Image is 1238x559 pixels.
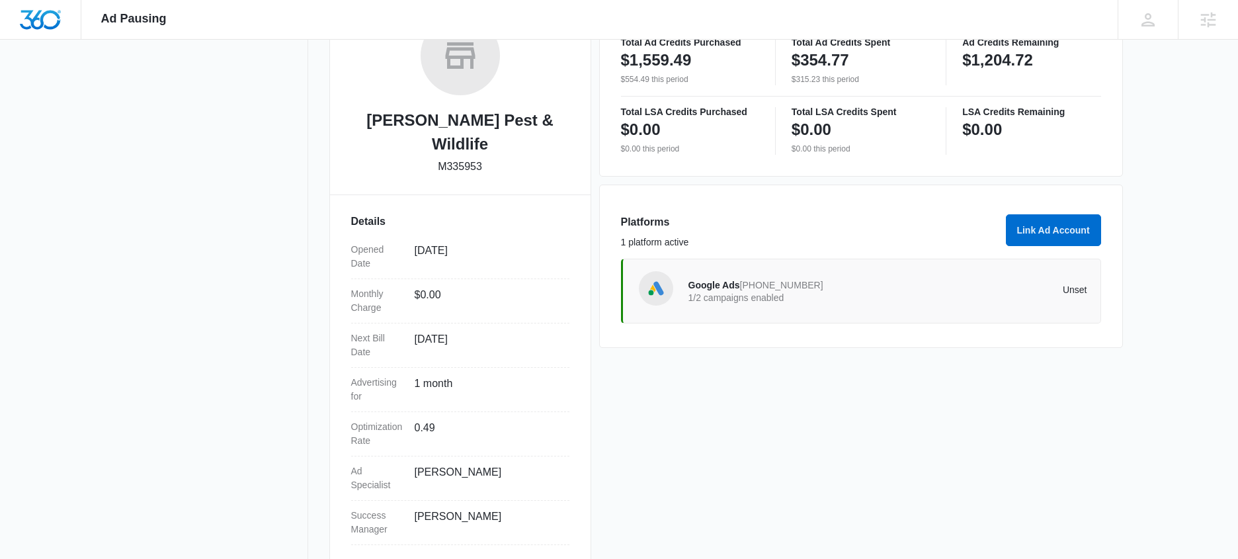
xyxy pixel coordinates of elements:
[415,509,559,537] dd: [PERSON_NAME]
[438,159,482,175] p: M335953
[351,287,404,315] dt: Monthly Charge
[101,12,167,26] span: Ad Pausing
[792,143,930,155] p: $0.00 this period
[351,108,569,156] h2: [PERSON_NAME] Pest & Wildlife
[415,420,559,448] dd: 0.49
[621,73,759,85] p: $554.49 this period
[351,456,569,501] div: Ad Specialist[PERSON_NAME]
[415,243,559,271] dd: [DATE]
[621,214,998,230] h3: Platforms
[351,214,569,230] h3: Details
[792,38,930,47] p: Total Ad Credits Spent
[351,323,569,368] div: Next Bill Date[DATE]
[962,50,1033,71] p: $1,204.72
[621,38,759,47] p: Total Ad Credits Purchased
[792,73,930,85] p: $315.23 this period
[351,501,569,545] div: Success Manager[PERSON_NAME]
[688,293,888,302] p: 1/2 campaigns enabled
[621,107,759,116] p: Total LSA Credits Purchased
[621,143,759,155] p: $0.00 this period
[415,376,559,404] dd: 1 month
[351,331,404,359] dt: Next Bill Date
[1006,214,1101,246] button: Link Ad Account
[792,107,930,116] p: Total LSA Credits Spent
[621,259,1101,323] a: Google AdsGoogle Ads[PHONE_NUMBER]1/2 campaigns enabledUnset
[621,236,998,249] p: 1 platform active
[351,412,569,456] div: Optimization Rate0.49
[792,50,849,71] p: $354.77
[962,119,1002,140] p: $0.00
[351,420,404,448] dt: Optimization Rate
[415,464,559,492] dd: [PERSON_NAME]
[962,38,1100,47] p: Ad Credits Remaining
[351,235,569,279] div: Opened Date[DATE]
[415,287,559,315] dd: $0.00
[792,119,831,140] p: $0.00
[621,50,692,71] p: $1,559.49
[415,331,559,359] dd: [DATE]
[740,280,823,290] span: [PHONE_NUMBER]
[688,280,740,290] span: Google Ads
[351,464,404,492] dt: Ad Specialist
[351,509,404,537] dt: Success Manager
[646,279,666,298] img: Google Ads
[351,376,404,404] dt: Advertising for
[962,107,1100,116] p: LSA Credits Remaining
[351,243,404,271] dt: Opened Date
[621,119,661,140] p: $0.00
[351,279,569,323] div: Monthly Charge$0.00
[887,285,1087,294] p: Unset
[351,368,569,412] div: Advertising for1 month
